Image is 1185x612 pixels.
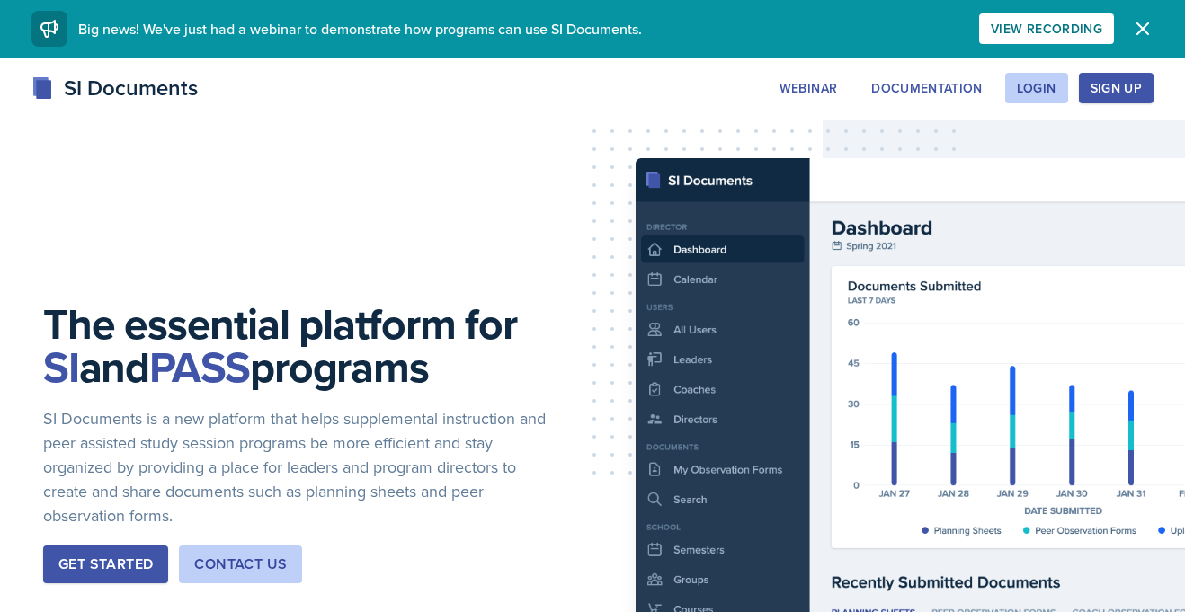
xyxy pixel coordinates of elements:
[31,72,198,104] div: SI Documents
[43,545,168,583] button: Get Started
[1005,73,1068,103] button: Login
[78,19,642,39] span: Big news! We've just had a webinar to demonstrate how programs can use SI Documents.
[860,73,994,103] button: Documentation
[58,554,153,575] div: Get Started
[979,13,1114,44] button: View Recording
[1091,81,1142,95] div: Sign Up
[1017,81,1056,95] div: Login
[991,22,1102,36] div: View Recording
[1079,73,1154,103] button: Sign Up
[179,545,302,583] button: Contact Us
[780,81,837,95] div: Webinar
[194,554,287,575] div: Contact Us
[871,81,983,95] div: Documentation
[768,73,849,103] button: Webinar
